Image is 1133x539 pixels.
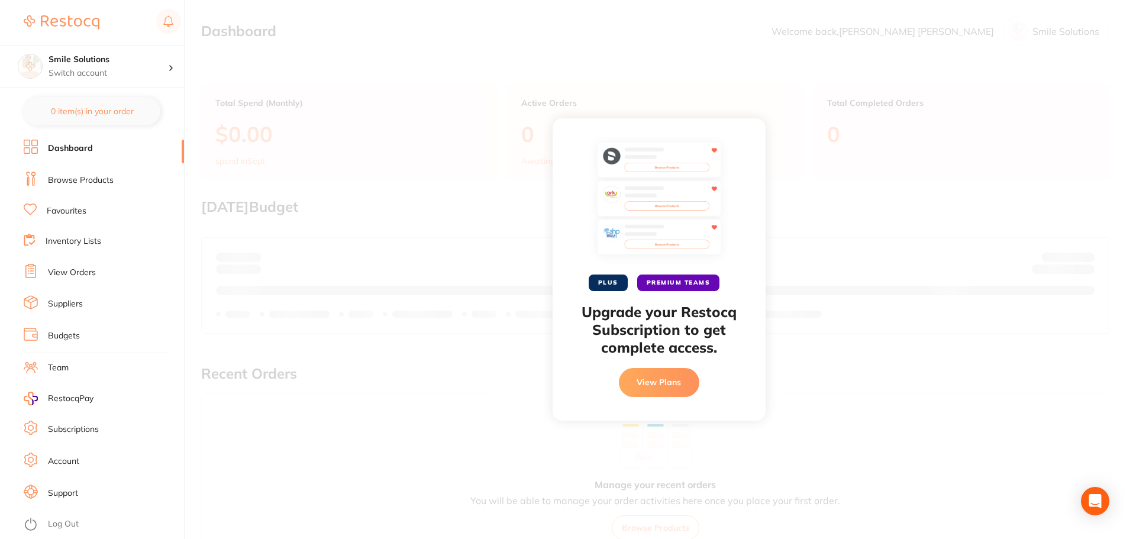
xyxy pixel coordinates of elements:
[576,303,742,356] h2: Upgrade your Restocq Subscription to get complete access.
[48,518,79,530] a: Log Out
[48,143,93,154] a: Dashboard
[18,54,42,78] img: Smile Solutions
[24,9,99,36] a: Restocq Logo
[48,362,69,374] a: Team
[47,205,86,217] a: Favourites
[48,488,78,499] a: Support
[49,54,168,66] h4: Smile Solutions
[48,424,99,435] a: Subscriptions
[48,456,79,467] a: Account
[619,368,699,396] button: View Plans
[49,67,168,79] p: Switch account
[48,330,80,342] a: Budgets
[637,275,720,291] span: PREMIUM TEAMS
[48,393,93,405] span: RestocqPay
[24,15,99,30] img: Restocq Logo
[1081,487,1109,515] div: Open Intercom Messenger
[48,267,96,279] a: View Orders
[597,142,721,260] img: favourites-preview.svg
[48,298,83,310] a: Suppliers
[24,515,180,534] button: Log Out
[589,275,628,291] span: PLUS
[48,175,114,186] a: Browse Products
[46,235,101,247] a: Inventory Lists
[24,97,160,125] button: 0 item(s) in your order
[24,392,93,405] a: RestocqPay
[24,392,38,405] img: RestocqPay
